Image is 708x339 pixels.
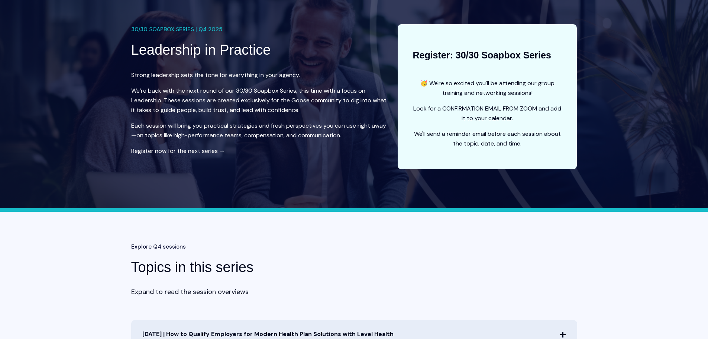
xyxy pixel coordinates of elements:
[131,286,249,298] span: Expand to read the session overviews
[131,24,222,35] span: 30/30 SOAPBOX SERIES | Q4 2025
[131,41,380,59] h1: Leadership in Practice
[131,121,387,140] p: Each session will bring you practical strategies and fresh perspectives you can use right away—on...
[413,104,562,123] p: Look for a CONFIRMATION EMAIL FROM ZOOM and add it to your calendar.
[131,258,380,276] h2: Topics in this series
[413,129,562,148] p: We'll send a reminder email before each session about the topic, date, and time.
[413,39,562,71] h3: Register: 30/30 Soapbox Series
[131,70,387,80] p: Strong leadership sets the tone for everything in your agency.
[413,79,562,98] p: 🥳 We're so excited you'll be attending our group training and networking sessions!
[131,242,186,252] span: Explore Q4 sessions
[131,146,387,156] p: Register now for the next series →
[131,86,387,115] p: We’re back with the next round of our 30/30 Soapbox Series, this time with a focus on Leadership....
